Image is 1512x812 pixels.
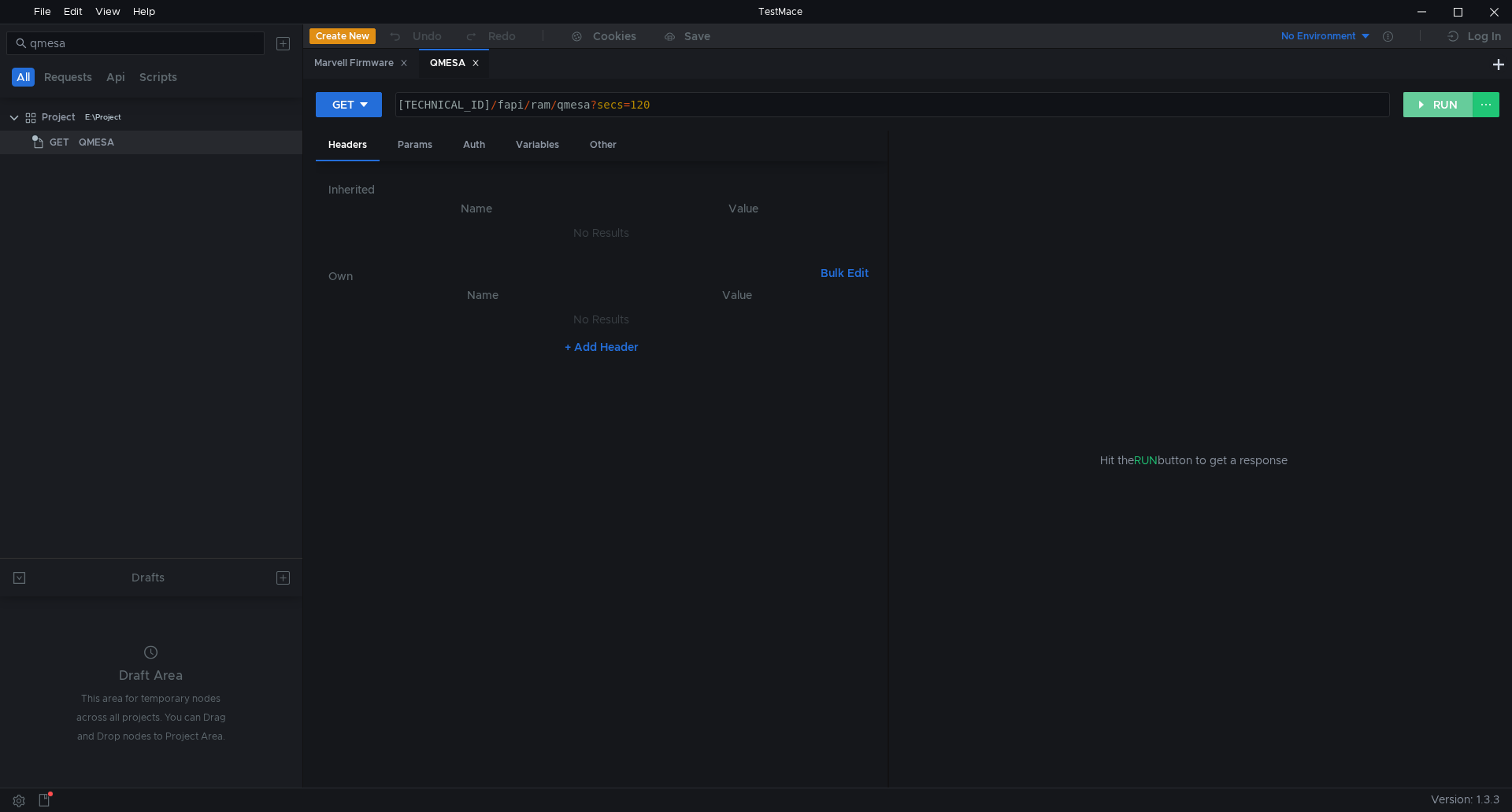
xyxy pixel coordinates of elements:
button: Create New [309,28,376,44]
div: Redo [488,27,516,46]
nz-embed-empty: No Results [573,226,629,240]
th: Value [613,286,862,304]
button: Scripts [135,68,182,87]
div: Headers [316,131,380,161]
button: All [12,68,35,87]
span: Hit the button to get a response [1100,452,1288,469]
div: GET [332,96,354,113]
button: RUN [1403,92,1473,117]
div: Undo [413,27,442,46]
h6: Own [328,267,814,286]
button: Bulk Edit [814,264,875,282]
span: GET [50,131,69,154]
div: Drafts [132,568,165,587]
button: Redo [453,24,527,48]
div: Variables [503,131,572,160]
div: E:\Project [85,105,121,129]
button: Api [102,68,130,87]
div: Params [385,131,445,160]
button: GET [316,92,382,117]
div: Auth [450,131,498,160]
button: Requests [39,68,97,87]
div: Cookies [593,27,636,46]
button: Undo [376,24,453,48]
div: Save [684,31,710,42]
div: Project [42,105,76,129]
button: No Environment [1262,24,1372,49]
div: Log In [1468,27,1501,46]
div: Other [577,131,629,160]
input: Search... [30,35,255,52]
div: Marvell Firmware [314,55,408,72]
div: QMESA [430,55,480,72]
th: Value [613,199,875,218]
span: RUN [1134,453,1158,467]
th: Name [341,199,613,218]
div: QMESA [79,131,114,154]
nz-embed-empty: No Results [573,312,629,327]
span: Version: 1.3.3 [1431,788,1499,811]
h6: Inherited [328,180,875,199]
div: No Environment [1281,29,1356,44]
th: Name [354,286,613,304]
button: + Add Header [558,338,645,356]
